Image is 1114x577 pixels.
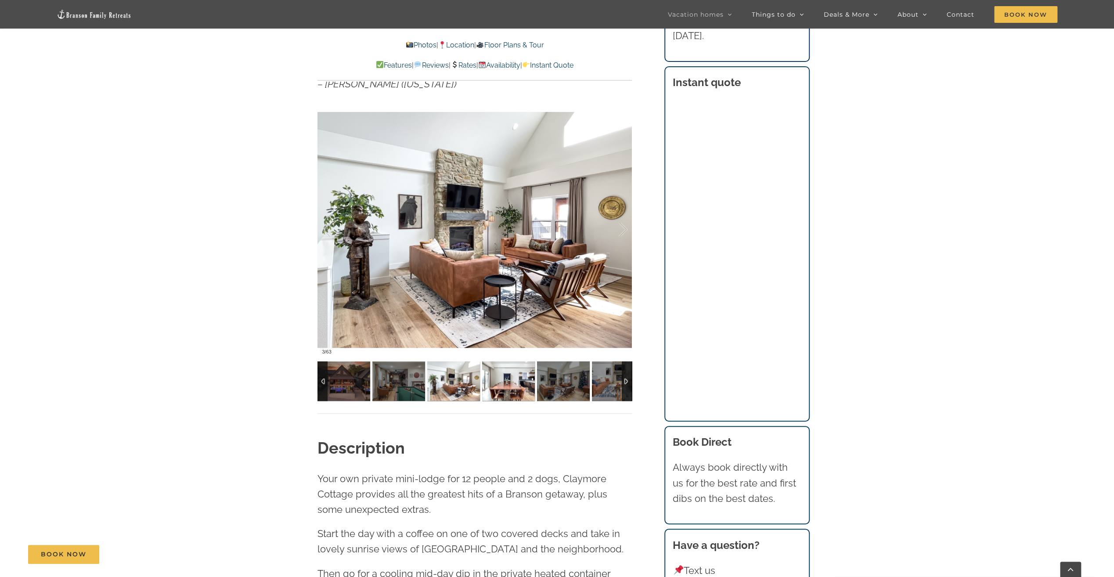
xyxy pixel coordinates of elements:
p: Always book directly with us for the best rate and first dibs on the best dates. [673,460,801,506]
p: | | | | [317,60,632,71]
img: ✅ [376,61,383,68]
p: | | [317,40,632,51]
img: Claymore-Cottage-at-Table-Rock-Lake-Branson-Missouri-1404-scaled.jpg-nggid041800-ngg0dyn-120x90-0... [537,361,590,401]
span: Your own private mini-lodge for 12 people and 2 dogs, Claymore Cottage provides all the greatest ... [317,473,607,515]
img: Claymore-Cottage-at-Table-Rock-Lake-Branson-Missouri-1414-scaled.jpg-nggid041804-ngg0dyn-120x90-0... [372,361,425,401]
span: About [898,11,919,18]
img: Claymore-Cottage-lake-view-pool-vacation-rental-1121-scaled.jpg-nggid041123-ngg0dyn-120x90-00f0w0... [482,361,535,401]
img: Branson Family Retreats Logo [57,9,131,19]
span: Book Now [41,551,87,558]
span: Contact [947,11,974,18]
img: 📌 [674,565,683,575]
a: Reviews [414,61,448,69]
img: Claymore-Cottage-lake-view-pool-vacation-rental-1117-scaled.jpg-nggid041119-ngg0dyn-120x90-00f0w0... [427,361,480,401]
a: Availability [478,61,520,69]
img: 🎥 [476,41,483,48]
span: Things to do [752,11,796,18]
strong: Instant quote [673,76,741,89]
img: 📸 [406,41,413,48]
strong: Description [317,439,405,457]
b: Book Direct [673,436,732,448]
img: 📍 [439,41,446,48]
a: Location [438,41,474,49]
iframe: Booking/Inquiry Widget [673,100,801,399]
img: 👉 [523,61,530,68]
span: Start the day with a coffee on one of two covered decks and take in lovely sunrise views of [GEOG... [317,528,624,555]
a: Instant Quote [522,61,573,69]
img: Claymore-Cottage-lake-view-pool-vacation-rental-1118-scaled.jpg-nggid041120-ngg0dyn-120x90-00f0w0... [592,361,645,401]
a: Floor Plans & Tour [476,41,544,49]
a: Features [376,61,412,69]
strong: Have a question? [673,539,760,552]
img: 📆 [479,61,486,68]
img: 💲 [451,61,458,68]
em: – [PERSON_NAME] ([US_STATE]) [317,78,457,90]
span: Deals & More [824,11,869,18]
a: Photos [406,41,436,49]
img: Claymore-Cottage-Rocky-Shores-summer-2023-1105-Edit-scaled.jpg-nggid041514-ngg0dyn-120x90-00f0w01... [317,361,370,401]
img: 💬 [414,61,421,68]
span: Vacation homes [668,11,724,18]
a: Rates [451,61,476,69]
span: Book Now [994,6,1057,23]
a: Book Now [28,545,99,564]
